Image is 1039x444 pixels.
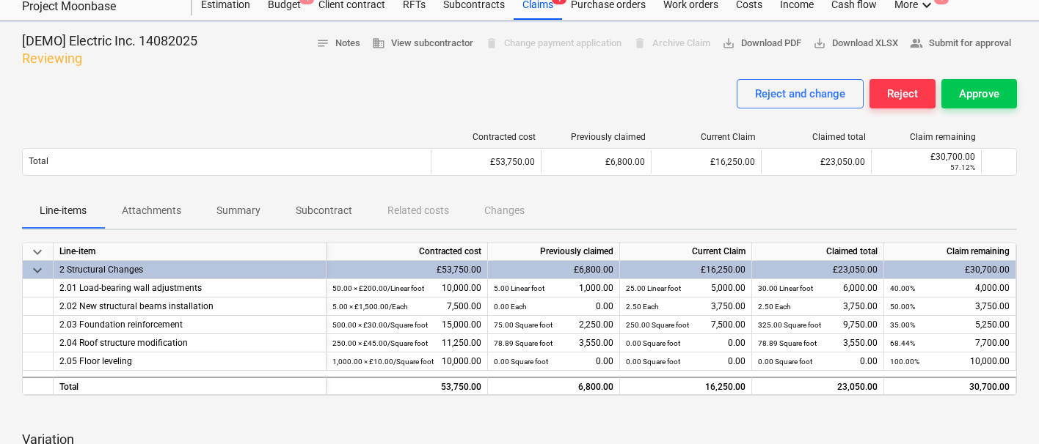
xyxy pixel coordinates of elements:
[722,37,735,50] span: save_alt
[541,150,651,174] div: £6,800.00
[813,37,826,50] span: save_alt
[332,297,481,316] div: 7,500.00
[950,163,975,171] small: 57.12%
[758,352,878,371] div: 0.00
[890,297,1010,316] div: 3,750.00
[488,243,620,261] div: Previously claimed
[431,150,541,174] div: £53,750.00
[494,378,613,396] div: 6,800.00
[626,339,680,347] small: 0.00 Square foot
[758,316,878,334] div: 9,750.00
[59,316,320,334] div: 2.03 Foundation reinforcement
[887,84,918,103] div: Reject
[296,203,352,218] p: Subcontract
[966,374,1039,444] iframe: Chat Widget
[890,279,1010,297] div: 4,000.00
[626,334,745,352] div: 0.00
[910,35,1011,52] span: Submit for approval
[620,243,752,261] div: Current Claim
[332,279,481,297] div: 10,000.00
[716,32,807,55] button: Download PDF
[316,37,329,50] span: notes
[752,243,884,261] div: Claimed total
[437,132,536,142] div: Contracted cost
[813,35,898,52] span: Download XLSX
[327,261,488,279] div: £53,750.00
[59,261,320,279] div: 2 Structural Changes
[626,378,745,396] div: 16,250.00
[626,316,745,334] div: 7,500.00
[22,32,197,50] p: [DEMO] Electric Inc. 14082025
[910,37,923,50] span: people_alt
[29,262,46,279] span: keyboard_arrow_down
[332,358,434,366] small: 1,000.00 × £10.00 / Square foot
[29,155,48,168] p: Total
[752,377,884,395] div: 23,050.00
[547,132,646,142] div: Previously claimed
[890,339,915,347] small: 68.44%
[890,358,919,366] small: 100.00%
[316,35,360,52] span: Notes
[758,297,878,316] div: 3,750.00
[758,303,791,311] small: 2.50 Each
[941,79,1017,108] button: Approve
[494,321,553,329] small: 75.00 Square foot
[626,297,745,316] div: 3,750.00
[22,50,197,67] p: Reviewing
[59,352,320,371] div: 2.05 Floor leveling
[54,377,327,395] div: Total
[332,352,481,371] div: 10,000.00
[59,279,320,297] div: 2.01 Load-bearing wall adjustments
[878,152,975,162] div: £30,700.00
[494,352,613,371] div: 0.00
[54,243,327,261] div: Line-item
[755,84,845,103] div: Reject and change
[878,132,976,142] div: Claim remaining
[890,334,1010,352] div: 7,700.00
[626,358,680,366] small: 0.00 Square foot
[626,284,681,292] small: 25.00 Linear foot
[758,321,821,329] small: 325.00 Square foot
[494,297,613,316] div: 0.00
[758,284,813,292] small: 30.00 Linear foot
[807,32,904,55] button: Download XLSX
[890,352,1010,371] div: 10,000.00
[332,378,481,396] div: 53,750.00
[768,132,866,142] div: Claimed total
[626,352,745,371] div: 0.00
[332,284,424,292] small: 50.00 × £200.00 / Linear foot
[884,261,1016,279] div: £30,700.00
[870,79,936,108] button: Reject
[890,303,915,311] small: 50.00%
[40,203,87,218] p: Line-items
[372,37,385,50] span: business
[904,32,1017,55] button: Submit for approval
[332,339,428,347] small: 250.00 × £45.00 / Square foot
[332,321,428,329] small: 500.00 × £30.00 / Square foot
[651,150,761,174] div: £16,250.00
[657,132,756,142] div: Current Claim
[890,321,915,329] small: 35.00%
[332,334,481,352] div: 11,250.00
[29,243,46,261] span: keyboard_arrow_down
[494,339,553,347] small: 78.89 Square foot
[494,284,544,292] small: 5.00 Linear foot
[758,334,878,352] div: 3,550.00
[494,334,613,352] div: 3,550.00
[310,32,366,55] button: Notes
[59,297,320,316] div: 2.02 New structural beams installation
[959,84,999,103] div: Approve
[122,203,181,218] p: Attachments
[752,261,884,279] div: £23,050.00
[737,79,864,108] button: Reject and change
[59,334,320,352] div: 2.04 Roof structure modification
[488,261,620,279] div: £6,800.00
[494,316,613,334] div: 2,250.00
[327,243,488,261] div: Contracted cost
[494,358,548,366] small: 0.00 Square foot
[758,358,812,366] small: 0.00 Square foot
[216,203,260,218] p: Summary
[494,279,613,297] div: 1,000.00
[761,150,871,174] div: £23,050.00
